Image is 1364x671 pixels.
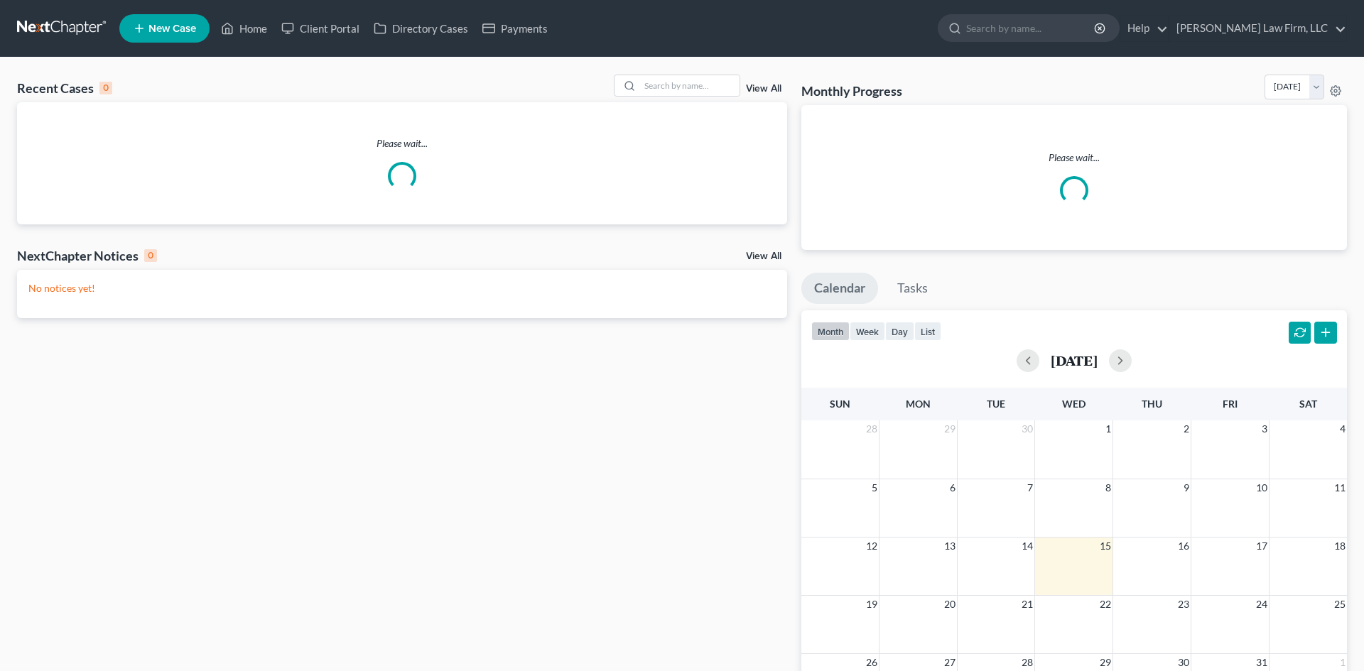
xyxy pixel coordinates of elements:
[17,136,787,151] p: Please wait...
[28,281,776,295] p: No notices yet!
[1333,538,1347,555] span: 18
[1020,538,1034,555] span: 14
[17,247,157,264] div: NextChapter Notices
[850,322,885,341] button: week
[1020,420,1034,437] span: 30
[1182,420,1191,437] span: 2
[1120,16,1168,41] a: Help
[1223,398,1238,410] span: Fri
[1299,398,1317,410] span: Sat
[943,654,957,671] span: 27
[865,420,879,437] span: 28
[830,398,850,410] span: Sun
[885,322,914,341] button: day
[214,16,274,41] a: Home
[1104,479,1113,496] span: 8
[870,479,879,496] span: 5
[813,151,1336,165] p: Please wait...
[1338,654,1347,671] span: 1
[1020,596,1034,613] span: 21
[1255,538,1269,555] span: 17
[865,654,879,671] span: 26
[1176,654,1191,671] span: 30
[274,16,367,41] a: Client Portal
[906,398,931,410] span: Mon
[1020,654,1034,671] span: 28
[811,322,850,341] button: month
[1255,479,1269,496] span: 10
[884,273,941,304] a: Tasks
[1169,16,1346,41] a: [PERSON_NAME] Law Firm, LLC
[865,596,879,613] span: 19
[1098,538,1113,555] span: 15
[148,23,196,34] span: New Case
[1098,654,1113,671] span: 29
[475,16,555,41] a: Payments
[801,273,878,304] a: Calendar
[1333,596,1347,613] span: 25
[966,15,1096,41] input: Search by name...
[746,84,781,94] a: View All
[943,538,957,555] span: 13
[1142,398,1162,410] span: Thu
[640,75,740,96] input: Search by name...
[987,398,1005,410] span: Tue
[1255,654,1269,671] span: 31
[801,82,902,99] h3: Monthly Progress
[1176,596,1191,613] span: 23
[943,596,957,613] span: 20
[99,82,112,94] div: 0
[865,538,879,555] span: 12
[1182,479,1191,496] span: 9
[1026,479,1034,496] span: 7
[1333,479,1347,496] span: 11
[914,322,941,341] button: list
[1176,538,1191,555] span: 16
[17,80,112,97] div: Recent Cases
[1051,353,1098,368] h2: [DATE]
[1098,596,1113,613] span: 22
[746,251,781,261] a: View All
[1338,420,1347,437] span: 4
[948,479,957,496] span: 6
[144,249,157,262] div: 0
[1104,420,1113,437] span: 1
[1260,420,1269,437] span: 3
[1255,596,1269,613] span: 24
[943,420,957,437] span: 29
[367,16,475,41] a: Directory Cases
[1062,398,1086,410] span: Wed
